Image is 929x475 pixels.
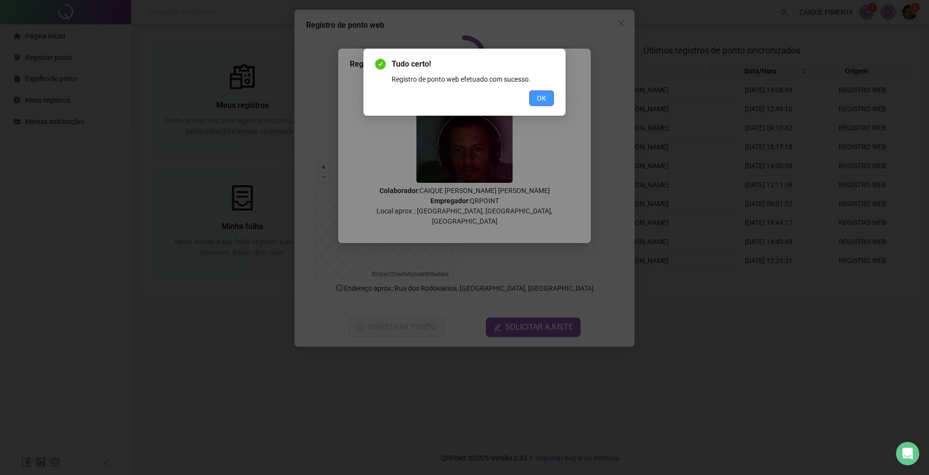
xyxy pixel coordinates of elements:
[529,90,554,106] button: OK
[896,442,919,465] div: Open Intercom Messenger
[537,93,546,104] span: OK
[375,59,386,70] span: check-circle
[392,74,554,85] div: Registro de ponto web efetuado com sucesso.
[392,58,554,70] span: Tudo certo!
